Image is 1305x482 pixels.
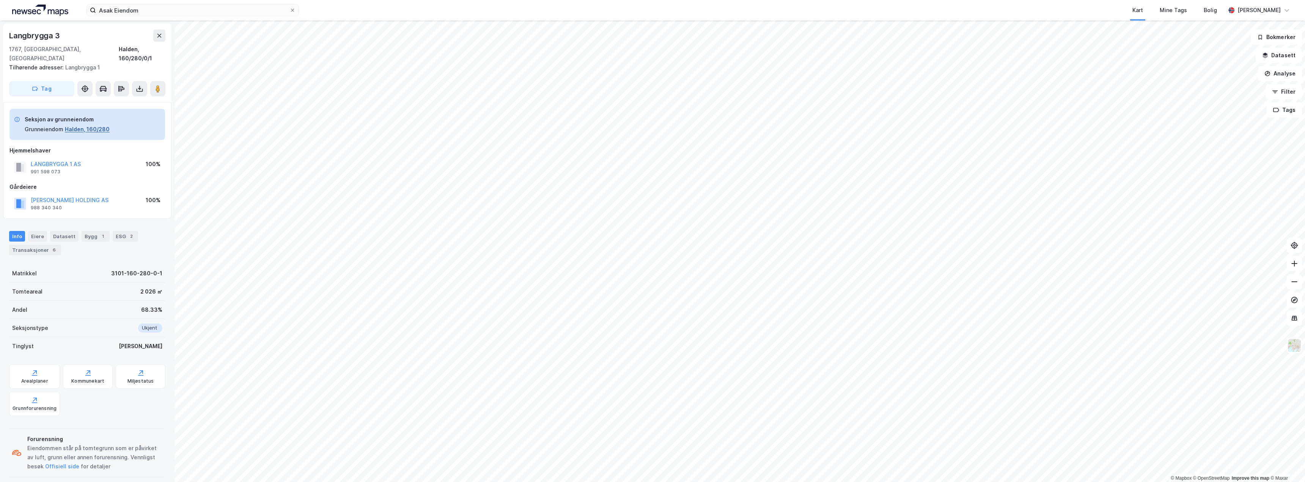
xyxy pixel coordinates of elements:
div: Mine Tags [1160,6,1187,15]
button: Halden, 160/280 [65,125,110,134]
img: logo.a4113a55bc3d86da70a041830d287a7e.svg [12,5,68,16]
button: Datasett [1256,48,1302,63]
span: Tilhørende adresser: [9,64,65,71]
button: Filter [1266,84,1302,99]
div: Miljøstatus [127,378,154,384]
div: 68.33% [141,305,162,314]
button: Analyse [1258,66,1302,81]
div: Tinglyst [12,342,34,351]
div: Kontrollprogram for chat [1267,446,1305,482]
div: ESG [113,231,138,242]
iframe: Chat Widget [1267,446,1305,482]
div: 100% [146,160,160,169]
div: 6 [50,246,58,254]
div: [PERSON_NAME] [1237,6,1281,15]
div: Kart [1132,6,1143,15]
div: Eiendommen står på tomtegrunn som er påvirket av luft, grunn eller annen forurensning. Vennligst ... [27,444,162,471]
div: Seksjonstype [12,323,48,333]
a: Mapbox [1171,476,1192,481]
div: 3101-160-280-0-1 [111,269,162,278]
div: Andel [12,305,27,314]
div: Datasett [50,231,79,242]
div: Eiere [28,231,47,242]
div: Bolig [1204,6,1217,15]
button: Tags [1267,102,1302,118]
div: [PERSON_NAME] [119,342,162,351]
button: Bokmerker [1251,30,1302,45]
div: 988 340 340 [31,205,62,211]
div: 2 026 ㎡ [140,287,162,296]
div: Matrikkel [12,269,37,278]
div: 1767, [GEOGRAPHIC_DATA], [GEOGRAPHIC_DATA] [9,45,119,63]
img: Z [1287,338,1302,353]
div: 1 [99,232,107,240]
div: Grunneiendom [25,125,63,134]
div: 991 598 073 [31,169,60,175]
div: Tomteareal [12,287,42,296]
div: Arealplaner [21,378,48,384]
input: Søk på adresse, matrikkel, gårdeiere, leietakere eller personer [96,5,289,16]
div: Gårdeiere [9,182,165,192]
div: Langbrygga 3 [9,30,61,42]
a: OpenStreetMap [1193,476,1230,481]
button: Tag [9,81,74,96]
div: Kommunekart [71,378,104,384]
div: Grunnforurensning [13,405,57,411]
div: Langbrygga 1 [9,63,159,72]
div: Hjemmelshaver [9,146,165,155]
div: Forurensning [27,435,162,444]
div: Transaksjoner [9,245,61,255]
div: Info [9,231,25,242]
div: Bygg [82,231,110,242]
div: 100% [146,196,160,205]
div: 2 [127,232,135,240]
div: Halden, 160/280/0/1 [119,45,165,63]
div: Seksjon av grunneiendom [25,115,110,124]
a: Improve this map [1232,476,1269,481]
